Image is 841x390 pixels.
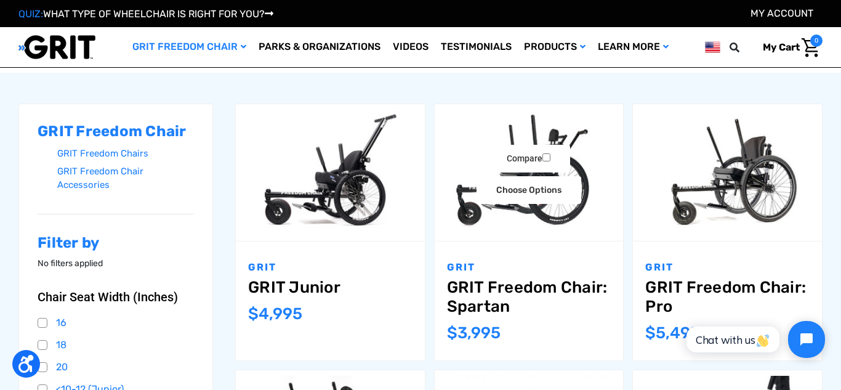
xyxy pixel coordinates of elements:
p: GRIT [645,260,810,275]
h2: GRIT Freedom Chair [38,123,194,140]
input: Search [735,35,754,60]
img: GRIT Freedom Chair: Spartan [435,110,624,235]
a: QUIZ:WHAT TYPE OF WHEELCHAIR IS RIGHT FOR YOU? [18,8,273,20]
a: Choose Options [477,176,581,204]
input: Compare [542,153,550,161]
a: Learn More [592,27,675,67]
button: Chair Seat Width (Inches) [38,290,194,304]
p: GRIT [447,260,611,275]
img: Cart [802,38,819,57]
h2: Filter by [38,234,194,252]
a: Testimonials [435,27,518,67]
span: $5,495 [645,323,700,343]
a: Parks & Organizations [252,27,387,67]
a: GRIT Freedom Chair: Spartan,$3,995.00 [435,104,624,241]
a: GRIT Junior,$4,995.00 [248,278,412,297]
p: GRIT [248,260,412,275]
iframe: Tidio Chat [673,311,835,368]
img: us.png [705,39,720,55]
a: GRIT Freedom Chair [126,27,252,67]
span: QUIZ: [18,8,43,20]
a: GRIT Freedom Chair: Pro,$5,495.00 [645,278,810,316]
a: 18 [38,336,194,354]
a: Account [750,7,813,19]
p: No filters applied [38,257,194,270]
img: GRIT Freedom Chair Pro: the Pro model shown including contoured Invacare Matrx seatback, Spinergy... [633,110,822,235]
img: GRIT Junior: GRIT Freedom Chair all terrain wheelchair engineered specifically for kids [236,110,425,235]
span: 0 [810,35,823,47]
a: GRIT Freedom Chair: Pro,$5,495.00 [633,104,822,241]
a: GRIT Freedom Chairs [57,145,194,163]
a: GRIT Freedom Chair Accessories [57,163,194,194]
span: My Cart [763,41,800,53]
span: Chair Seat Width (Inches) [38,290,178,304]
a: 16 [38,314,194,332]
a: Cart with 0 items [754,35,823,60]
img: GRIT All-Terrain Wheelchair and Mobility Equipment [18,35,95,60]
a: 20 [38,358,194,376]
a: GRIT Freedom Chair: Spartan,$3,995.00 [447,278,611,316]
a: Videos [387,27,435,67]
a: GRIT Junior,$4,995.00 [236,104,425,241]
a: Products [518,27,592,67]
label: Compare [487,145,570,173]
span: $4,995 [248,304,302,323]
span: $3,995 [447,323,501,343]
